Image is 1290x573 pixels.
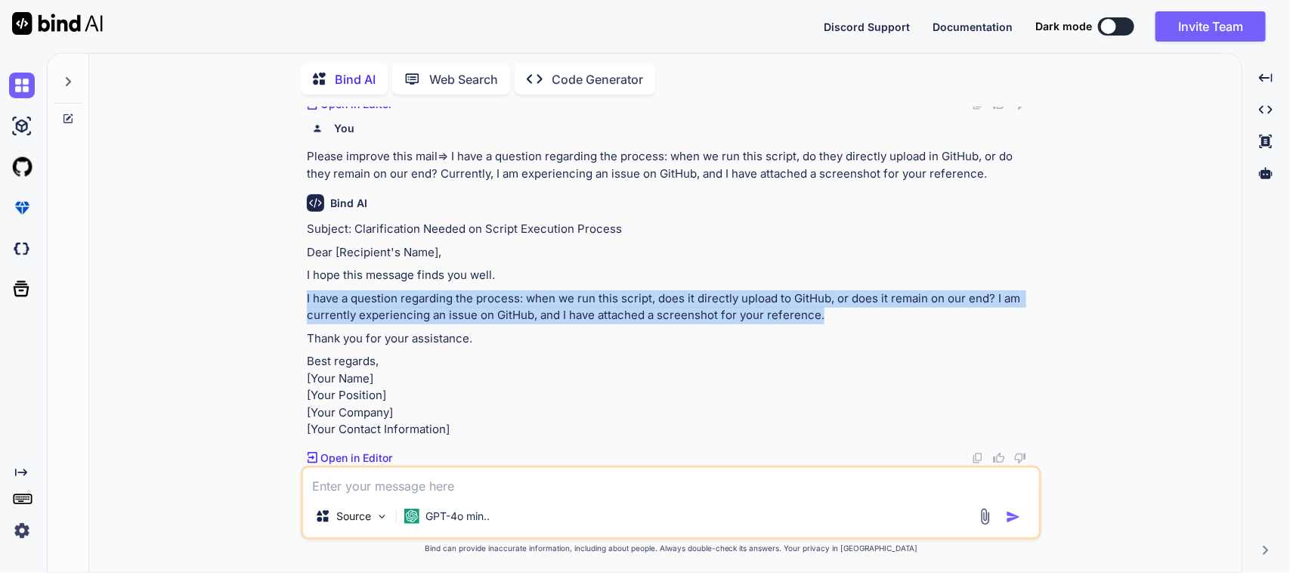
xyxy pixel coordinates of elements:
[9,236,35,262] img: darkCloudIdeIcon
[824,19,910,35] button: Discord Support
[9,113,35,139] img: ai-studio
[1006,510,1021,525] img: icon
[307,148,1038,182] p: Please improve this mail=> I have a question regarding the process: when we run this script, do t...
[552,70,643,88] p: Code Generator
[1155,11,1266,42] button: Invite Team
[404,509,419,524] img: GPT-4o mini
[972,452,984,464] img: copy
[933,19,1013,35] button: Documentation
[824,20,910,33] span: Discord Support
[307,290,1038,324] p: I have a question regarding the process: when we run this script, does it directly upload to GitH...
[12,12,103,35] img: Bind AI
[307,330,1038,348] p: Thank you for your assistance.
[307,221,1038,238] p: Subject: Clarification Needed on Script Execution Process
[9,73,35,98] img: chat
[993,452,1005,464] img: like
[320,451,392,466] p: Open in Editor
[376,510,388,523] img: Pick Models
[307,267,1038,284] p: I hope this message finds you well.
[425,509,490,524] p: GPT-4o min..
[9,195,35,221] img: premium
[1035,19,1092,34] span: Dark mode
[307,244,1038,262] p: Dear [Recipient's Name],
[976,508,994,525] img: attachment
[429,70,498,88] p: Web Search
[933,20,1013,33] span: Documentation
[9,518,35,544] img: settings
[335,70,376,88] p: Bind AI
[301,543,1041,554] p: Bind can provide inaccurate information, including about people. Always double-check its answers....
[1014,452,1026,464] img: dislike
[9,154,35,180] img: githubLight
[334,121,354,136] h6: You
[336,509,371,524] p: Source
[330,196,367,211] h6: Bind AI
[307,353,1038,438] p: Best regards, [Your Name] [Your Position] [Your Company] [Your Contact Information]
